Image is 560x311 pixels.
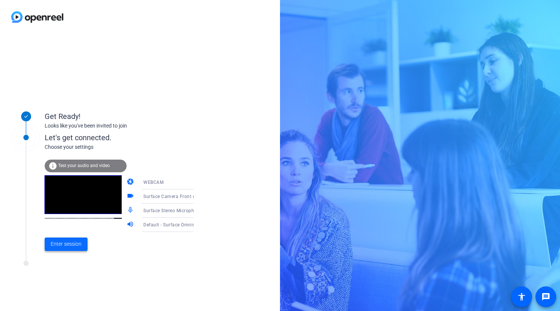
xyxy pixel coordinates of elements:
div: Get Ready! [45,111,194,122]
div: Looks like you've been invited to join [45,122,194,130]
span: Default - Surface Omnisonic Speakers (Surface High Definition Audio) [143,222,295,227]
span: WEBCAM [143,180,163,185]
mat-icon: videocam [127,192,136,201]
mat-icon: volume_up [127,220,136,229]
div: Let's get connected. [45,132,209,143]
button: Enter session [45,238,87,251]
mat-icon: camera [127,178,136,187]
mat-icon: message [541,292,550,301]
span: Test your audio and video [58,163,110,168]
div: Choose your settings [45,143,209,151]
mat-icon: mic_none [127,206,136,215]
span: Surface Stereo Microphones (Surface High Definition Audio) [143,207,274,213]
span: Enter session [51,240,82,248]
mat-icon: info [48,161,57,170]
mat-icon: accessibility [517,292,526,301]
span: Surface Camera Front (045e:0990) [143,193,219,199]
